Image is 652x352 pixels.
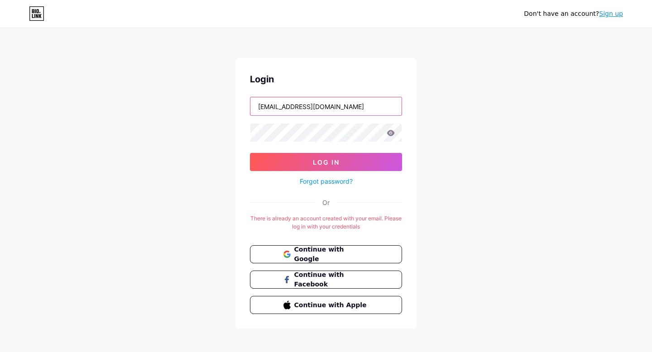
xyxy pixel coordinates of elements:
div: Or [322,198,330,207]
div: There is already an account created with your email. Please log in with your credentials [250,214,402,231]
input: Username [250,97,402,115]
a: Forgot password? [300,176,353,186]
div: Don't have an account? [524,9,623,19]
span: Continue with Google [294,245,369,264]
button: Continue with Apple [250,296,402,314]
span: Continue with Facebook [294,270,369,289]
span: Log In [313,158,340,166]
button: Log In [250,153,402,171]
button: Continue with Google [250,245,402,263]
div: Login [250,72,402,86]
a: Sign up [599,10,623,17]
button: Continue with Facebook [250,271,402,289]
span: Continue with Apple [294,300,369,310]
